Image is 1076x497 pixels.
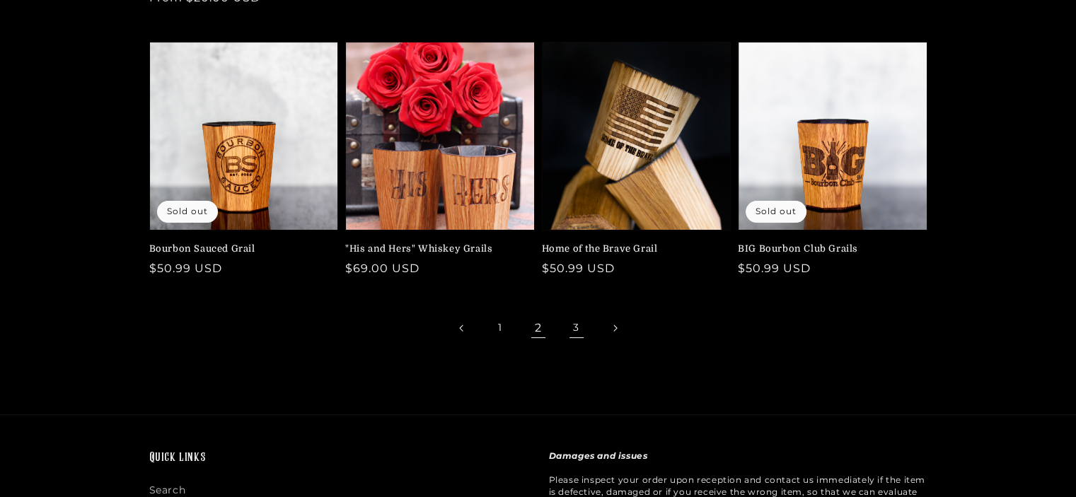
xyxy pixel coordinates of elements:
[149,450,528,467] h2: Quick links
[446,312,478,344] a: Previous page
[561,312,592,344] a: Page 3
[149,242,330,255] a: Bourbon Sauced Grail
[485,312,516,344] a: Page 1
[542,242,723,255] a: Home of the Brave Grail
[345,242,526,255] a: "His and Hers" Whiskey Grails
[549,450,648,461] strong: Damages and issues
[523,312,554,344] span: Page 2
[738,242,919,255] a: BIG Bourbon Club Grails
[149,312,927,344] nav: Pagination
[599,312,630,344] a: Next page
